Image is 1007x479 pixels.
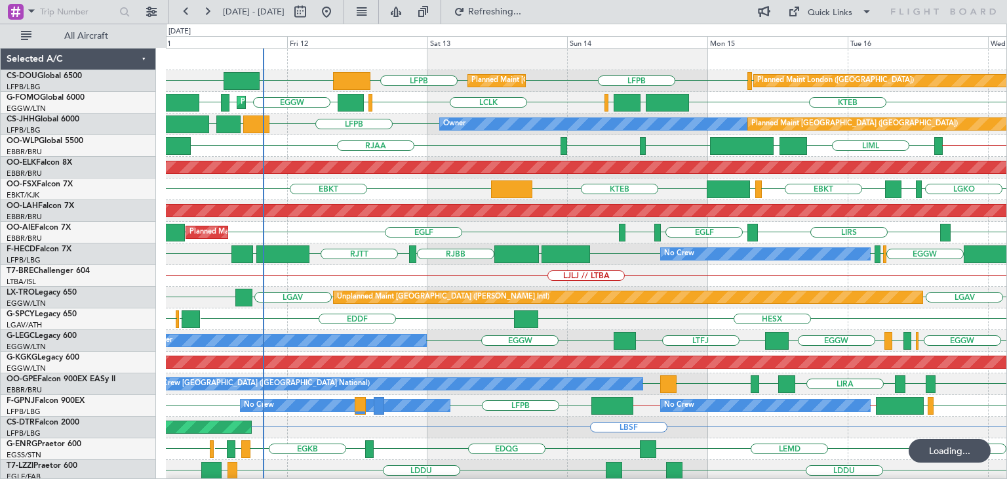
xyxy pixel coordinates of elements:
div: Tue 16 [848,36,988,48]
span: LX-TRO [7,289,35,297]
a: G-LEGCLegacy 600 [7,332,77,340]
a: F-GPNJFalcon 900EX [7,397,85,405]
a: OO-AIEFalcon 7X [7,224,71,232]
a: LFPB/LBG [7,125,41,135]
div: Unplanned Maint [GEOGRAPHIC_DATA] ([PERSON_NAME] Intl) [337,287,549,307]
a: G-SPCYLegacy 650 [7,310,77,318]
button: Refreshing... [448,1,526,22]
a: EBBR/BRU [7,147,42,157]
span: F-HECD [7,245,35,253]
div: Sat 13 [427,36,568,48]
span: OO-FSX [7,180,37,188]
div: Planned Maint [GEOGRAPHIC_DATA] ([GEOGRAPHIC_DATA]) [241,93,447,112]
a: EBBR/BRU [7,385,42,395]
span: CS-DTR [7,419,35,427]
span: T7-LZZI [7,462,33,470]
a: LGAV/ATH [7,320,42,330]
a: LX-TROLegacy 650 [7,289,77,297]
span: OO-AIE [7,224,35,232]
a: OO-FSXFalcon 7X [7,180,73,188]
div: Planned Maint [GEOGRAPHIC_DATA] ([GEOGRAPHIC_DATA]) [751,114,958,134]
div: Loading... [909,439,991,463]
a: CS-DOUGlobal 6500 [7,72,82,80]
div: Mon 15 [707,36,848,48]
button: All Aircraft [14,26,142,47]
span: OO-LAH [7,202,38,210]
a: OO-WLPGlobal 5500 [7,137,83,145]
div: No Crew [244,396,274,415]
a: LFPB/LBG [7,407,41,417]
span: [DATE] - [DATE] [223,6,285,18]
span: T7-BRE [7,267,33,275]
a: OO-GPEFalcon 900EX EASy II [7,375,115,383]
a: LTBA/ISL [7,277,36,287]
input: Trip Number [40,2,115,22]
span: OO-WLP [7,137,39,145]
a: T7-BREChallenger 604 [7,267,90,275]
div: No Crew [664,396,694,415]
a: LFPB/LBG [7,82,41,92]
a: EGGW/LTN [7,299,46,308]
div: Planned Maint [GEOGRAPHIC_DATA] ([GEOGRAPHIC_DATA]) [189,222,396,242]
a: F-HECDFalcon 7X [7,245,71,253]
div: Fri 12 [287,36,427,48]
span: G-KGKG [7,354,37,362]
span: G-ENRG [7,440,37,448]
a: EBKT/KJK [7,190,39,200]
a: G-ENRGPraetor 600 [7,440,81,448]
span: G-LEGC [7,332,35,340]
div: Quick Links [808,7,852,20]
a: LFPB/LBG [7,255,41,265]
span: Refreshing... [467,7,523,16]
a: EGGW/LTN [7,364,46,373]
span: OO-GPE [7,375,37,383]
div: No Crew [664,244,694,264]
a: EBBR/BRU [7,212,42,222]
div: Owner [443,114,465,134]
div: No Crew [GEOGRAPHIC_DATA] ([GEOGRAPHIC_DATA] National) [150,374,370,394]
div: [DATE] [168,26,191,37]
a: OO-LAHFalcon 7X [7,202,74,210]
a: G-FOMOGlobal 6000 [7,94,85,102]
a: LFPB/LBG [7,428,41,438]
a: EGGW/LTN [7,104,46,114]
a: OO-ELKFalcon 8X [7,159,72,167]
a: EBBR/BRU [7,169,42,178]
a: G-KGKGLegacy 600 [7,354,79,362]
a: T7-LZZIPraetor 600 [7,462,77,470]
span: All Aircraft [34,31,138,41]
span: CS-DOU [7,72,37,80]
button: Quick Links [781,1,879,22]
a: CS-DTRFalcon 2000 [7,419,79,427]
div: Sun 14 [567,36,707,48]
span: OO-ELK [7,159,36,167]
a: EGSS/STN [7,450,41,460]
div: Planned Maint [GEOGRAPHIC_DATA] ([GEOGRAPHIC_DATA]) [471,71,678,91]
span: CS-JHH [7,115,35,123]
div: Thu 11 [147,36,287,48]
a: CS-JHHGlobal 6000 [7,115,79,123]
a: EGGW/LTN [7,342,46,352]
a: EBBR/BRU [7,234,42,243]
span: F-GPNJ [7,397,35,405]
span: G-SPCY [7,310,35,318]
div: Planned Maint London ([GEOGRAPHIC_DATA]) [757,71,914,91]
span: G-FOMO [7,94,40,102]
